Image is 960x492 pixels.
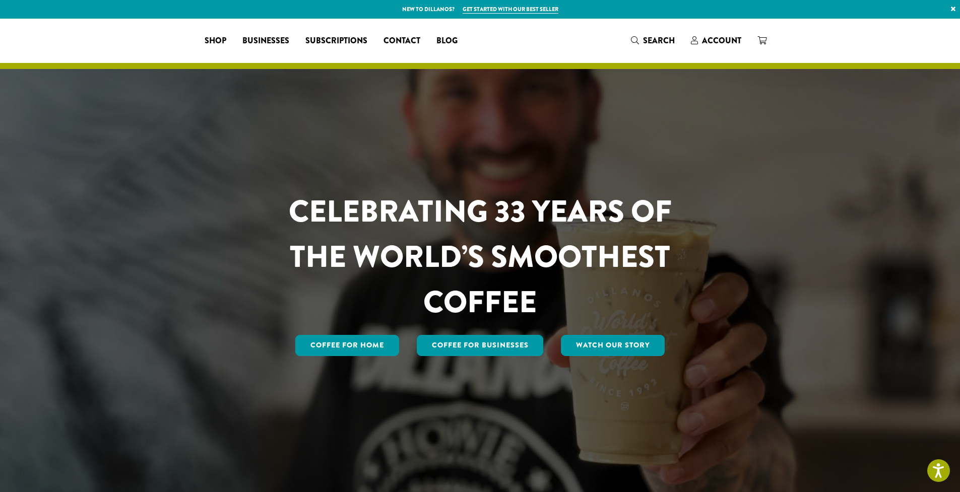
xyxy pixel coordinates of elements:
[436,35,458,47] span: Blog
[623,32,683,49] a: Search
[295,335,399,356] a: Coffee for Home
[197,33,234,49] a: Shop
[205,35,226,47] span: Shop
[242,35,289,47] span: Businesses
[702,35,741,46] span: Account
[643,35,675,46] span: Search
[383,35,420,47] span: Contact
[259,189,701,325] h1: CELEBRATING 33 YEARS OF THE WORLD’S SMOOTHEST COFFEE
[417,335,544,356] a: Coffee For Businesses
[305,35,367,47] span: Subscriptions
[561,335,665,356] a: Watch Our Story
[463,5,558,14] a: Get started with our best seller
